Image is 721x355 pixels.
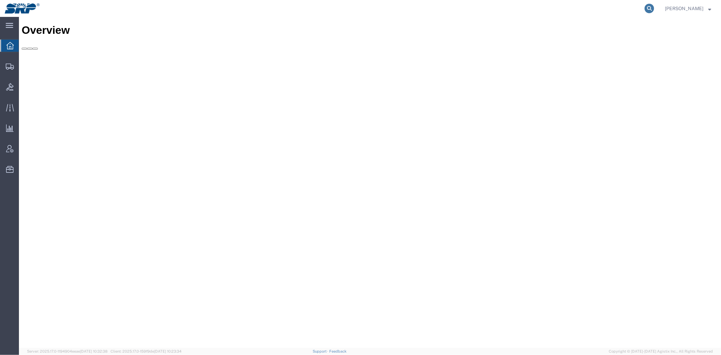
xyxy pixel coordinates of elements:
iframe: FS Legacy Container [19,17,721,348]
a: Feedback [329,349,346,353]
img: logo [5,3,40,14]
span: [DATE] 10:32:38 [80,349,107,353]
a: Support [313,349,330,353]
span: Server: 2025.17.0-1194904eeae [27,349,107,353]
span: Marissa Camacho [665,5,703,12]
span: Client: 2025.17.0-159f9de [111,349,182,353]
span: Copyright © [DATE]-[DATE] Agistix Inc., All Rights Reserved [609,349,713,354]
span: [DATE] 10:23:34 [154,349,182,353]
button: [PERSON_NAME] [665,4,712,13]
